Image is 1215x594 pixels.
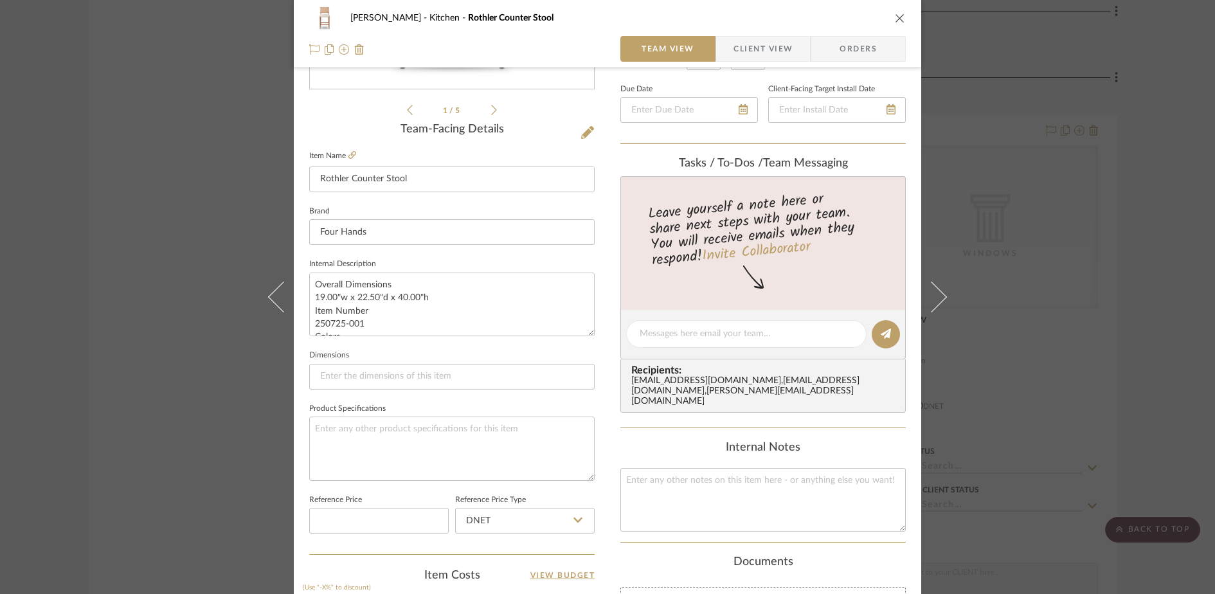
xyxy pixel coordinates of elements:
[455,497,526,503] label: Reference Price Type
[620,555,906,570] div: Documents
[620,34,687,70] mat-radio-group: Select item type
[733,36,793,62] span: Client View
[350,14,429,22] span: [PERSON_NAME]
[309,568,595,583] div: Item Costs
[768,86,875,93] label: Client-Facing Target Install Date
[449,107,455,114] span: /
[620,441,906,455] div: Internal Notes
[455,107,462,114] span: 5
[309,352,349,359] label: Dimensions
[309,150,356,161] label: Item Name
[631,364,900,376] span: Recipients:
[620,97,758,123] input: Enter Due Date
[619,185,908,271] div: Leave yourself a note here or share next steps with your team. You will receive emails when they ...
[429,14,468,22] span: Kitchen
[620,157,906,171] div: team Messaging
[468,14,553,22] span: Rothler Counter Stool
[309,208,330,215] label: Brand
[309,219,595,245] input: Enter Brand
[679,157,763,169] span: Tasks / To-Dos /
[642,36,694,62] span: Team View
[620,86,652,93] label: Due Date
[701,236,811,268] a: Invite Collaborator
[309,5,340,31] img: 9078e46c-a61d-472e-92c8-23cbe2c22cfd_48x40.jpg
[894,12,906,24] button: close
[309,406,386,412] label: Product Specifications
[309,497,362,503] label: Reference Price
[309,364,595,390] input: Enter the dimensions of this item
[530,568,595,583] a: View Budget
[309,261,376,267] label: Internal Description
[309,123,595,137] div: Team-Facing Details
[354,44,364,55] img: Remove from project
[825,36,891,62] span: Orders
[309,166,595,192] input: Enter Item Name
[443,107,449,114] span: 1
[631,376,900,407] div: [EMAIL_ADDRESS][DOMAIN_NAME] , [EMAIL_ADDRESS][DOMAIN_NAME] , [PERSON_NAME][EMAIL_ADDRESS][DOMAIN...
[768,97,906,123] input: Enter Install Date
